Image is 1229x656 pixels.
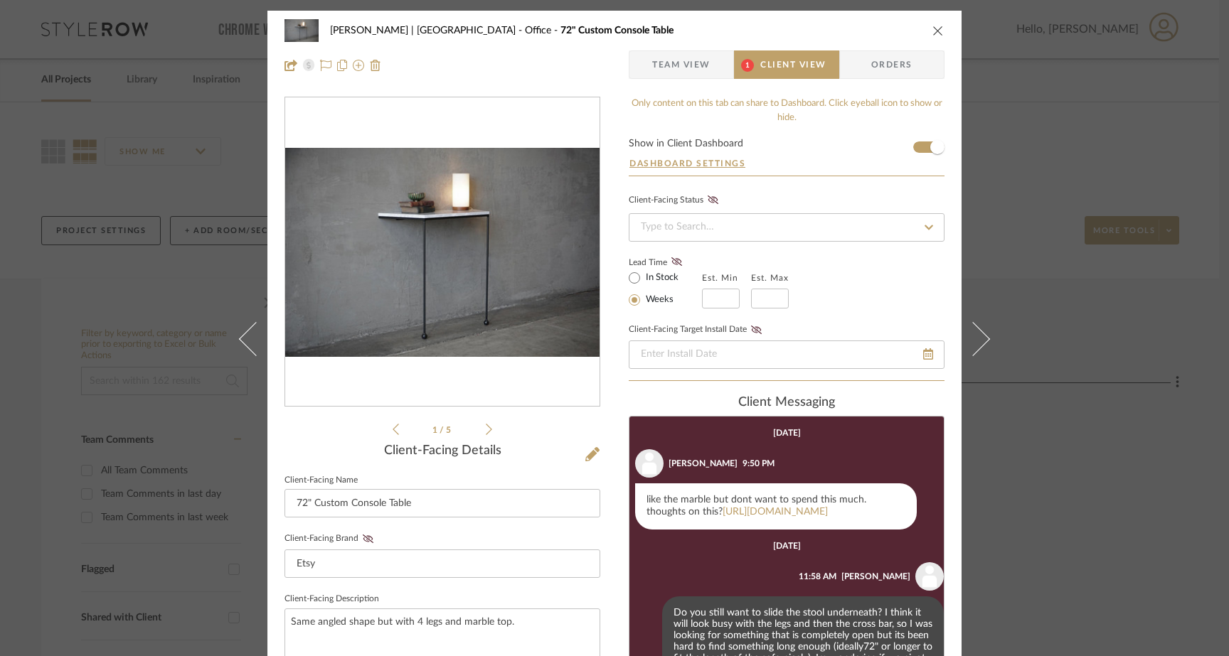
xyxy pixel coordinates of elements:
span: 72" Custom Console Table [560,26,674,36]
div: Client-Facing Status [629,193,723,208]
span: 1 [432,426,440,434]
input: Enter Client-Facing Brand [284,549,600,578]
span: [PERSON_NAME] | [GEOGRAPHIC_DATA] [330,26,525,36]
div: Client-Facing Details [284,443,600,459]
mat-radio-group: Select item type [629,269,702,308]
img: 4b4325d3-1318-47f5-98b8-f4b9f92c64ae_48x40.jpg [284,16,319,45]
img: user_avatar.png [635,449,664,478]
span: Orders [856,50,928,79]
div: [DATE] [773,428,801,438]
button: Client-Facing Target Install Date [747,325,766,335]
div: [DATE] [773,541,801,551]
label: Lead Time [629,256,702,269]
div: 0 [285,148,600,357]
div: Only content on this tab can share to Dashboard. Click eyeball icon to show or hide. [629,97,945,124]
span: 1 [741,59,754,72]
div: [PERSON_NAME] [669,457,738,470]
button: Client-Facing Brand [358,534,378,544]
label: Client-Facing Description [284,596,379,603]
span: 5 [446,426,453,434]
input: Enter Install Date [629,340,945,369]
div: 11:58 AM [799,570,836,583]
label: Client-Facing Brand [284,534,378,544]
button: Dashboard Settings [629,157,746,170]
img: 4b4325d3-1318-47f5-98b8-f4b9f92c64ae_436x436.jpg [285,148,600,357]
img: Remove from project [370,60,381,71]
button: close [932,24,945,37]
div: [PERSON_NAME] [841,570,910,583]
span: Office [525,26,560,36]
div: 9:50 PM [743,457,775,470]
input: Type to Search… [629,213,945,242]
input: Enter Client-Facing Item Name [284,489,600,517]
span: / [440,426,446,434]
img: user_avatar.png [915,562,944,591]
label: Est. Min [702,273,738,283]
label: Client-Facing Target Install Date [629,325,766,335]
label: In Stock [643,271,679,284]
label: Client-Facing Name [284,477,358,484]
a: [URL][DOMAIN_NAME] [723,507,828,517]
label: Est. Max [751,273,789,283]
div: client Messaging [629,395,945,411]
label: Weeks [643,294,674,306]
button: Lead Time [667,255,686,269]
span: Team View [652,50,711,79]
span: Client View [760,50,826,79]
div: like the marble but dont want to spend this much. thoughts on this? [635,483,917,529]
